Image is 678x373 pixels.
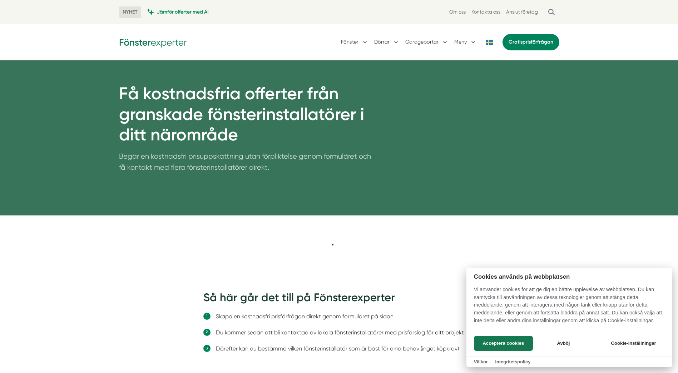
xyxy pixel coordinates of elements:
a: Villkor [474,359,488,364]
button: Acceptera cookies [474,336,533,351]
h2: Cookies används på webbplatsen [466,273,672,280]
p: Vi använder cookies för att ge dig en bättre upplevelse av webbplatsen. Du kan samtycka till anvä... [466,286,672,329]
button: Avböj [535,336,592,351]
button: Cookie-inställningar [602,336,665,351]
a: Integritetspolicy [495,359,530,364]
